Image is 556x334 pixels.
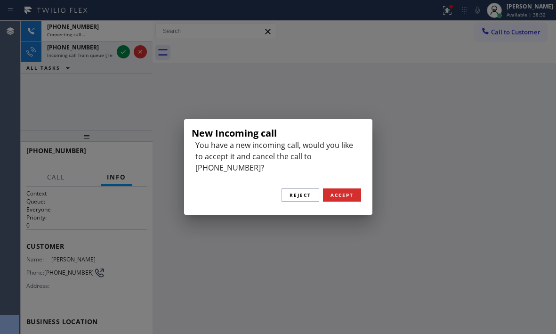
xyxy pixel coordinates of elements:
[323,188,361,202] button: Accept
[290,192,311,198] span: Reject
[282,188,319,202] button: Reject
[330,192,354,198] span: Accept
[192,127,277,139] span: New Incoming call
[195,140,353,173] span: You have a new incoming call, would you like to accept it and cancel the call to [PHONE_NUMBER]?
